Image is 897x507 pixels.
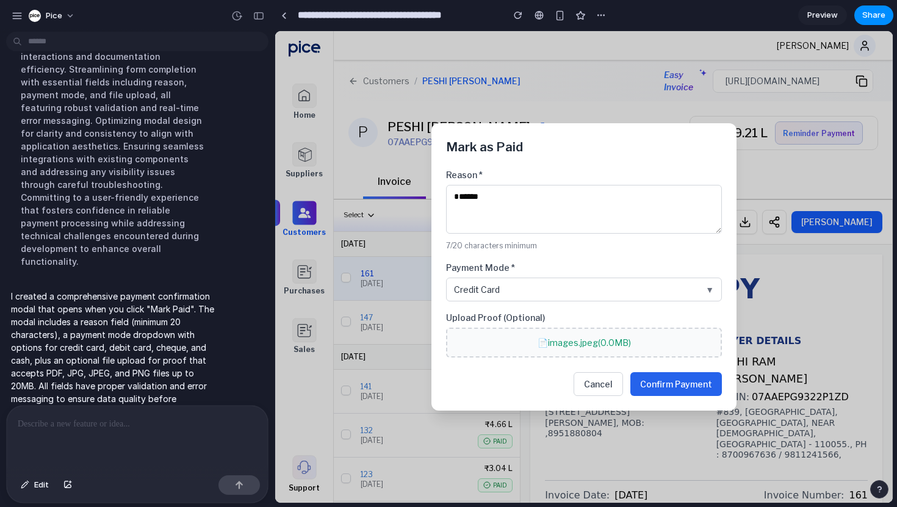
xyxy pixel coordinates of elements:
[11,290,215,418] p: I created a comprehensive payment confirmation modal that opens when you click "Mark Paid". The m...
[171,280,447,293] label: Upload Proof (Optional)
[15,475,55,495] button: Edit
[24,6,81,26] button: Pice
[171,137,447,150] label: Reason *
[34,479,49,491] span: Edit
[171,297,447,326] button: 📄images.jpeg(0.0MB)
[171,209,447,220] p: 7 /20 characters minimum
[171,107,447,125] h2: Mark as Paid
[171,246,447,270] button: Credit Card▼
[298,341,348,365] button: Cancel
[798,5,847,25] a: Preview
[46,10,62,22] span: Pice
[262,306,356,317] span: 📄 images.jpeg ( 0.0 MB)
[807,9,838,21] span: Preview
[430,252,439,265] span: ▼
[171,230,447,243] label: Payment Mode *
[862,9,885,21] span: Share
[854,5,893,25] button: Share
[11,17,215,275] div: Implementing a refined payment confirmation modal that enhances user interactions and documentati...
[355,341,447,365] button: Confirm Payment
[179,252,225,265] span: Credit Card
